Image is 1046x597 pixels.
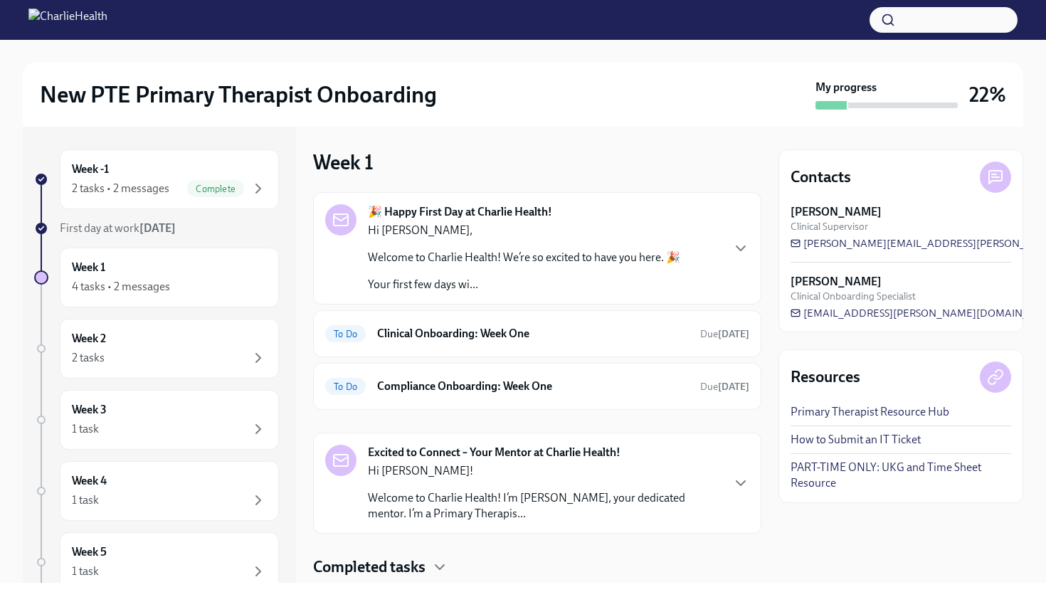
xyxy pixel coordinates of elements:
span: August 30th, 2025 07:00 [700,327,749,341]
span: August 30th, 2025 07:00 [700,380,749,393]
p: Your first few days wi... [368,277,680,292]
a: First day at work[DATE] [34,221,279,236]
p: Welcome to Charlie Health! We’re so excited to have you here. 🎉 [368,250,680,265]
strong: [DATE] [718,328,749,340]
span: Due [700,381,749,393]
strong: Excited to Connect – Your Mentor at Charlie Health! [368,445,620,460]
span: Due [700,328,749,340]
strong: 🎉 Happy First Day at Charlie Health! [368,204,552,220]
h6: Week -1 [72,162,109,177]
span: To Do [325,329,366,339]
a: PART-TIME ONLY: UKG and Time Sheet Resource [791,460,1011,491]
span: First day at work [60,221,176,235]
h4: Completed tasks [313,556,426,578]
a: Primary Therapist Resource Hub [791,404,949,420]
strong: [PERSON_NAME] [791,204,882,220]
h2: New PTE Primary Therapist Onboarding [40,80,437,109]
a: Week 31 task [34,390,279,450]
span: Complete [187,184,244,194]
strong: [PERSON_NAME] [791,274,882,290]
h6: Week 1 [72,260,105,275]
h4: Contacts [791,167,851,188]
a: How to Submit an IT Ticket [791,432,921,448]
span: To Do [325,381,366,392]
span: Clinical Supervisor [791,220,868,233]
p: Hi [PERSON_NAME], [368,223,680,238]
a: Week 22 tasks [34,319,279,379]
strong: My progress [815,80,877,95]
strong: [DATE] [718,381,749,393]
h4: Resources [791,366,860,388]
a: Week -12 tasks • 2 messagesComplete [34,149,279,209]
div: 1 task [72,492,99,508]
a: Week 14 tasks • 2 messages [34,248,279,307]
p: Welcome to Charlie Health! I’m [PERSON_NAME], your dedicated mentor. I’m a Primary Therapis... [368,490,721,522]
h6: Week 5 [72,544,107,560]
a: To DoClinical Onboarding: Week OneDue[DATE] [325,322,749,345]
a: Week 51 task [34,532,279,592]
h6: Week 3 [72,402,107,418]
div: 1 task [72,564,99,579]
div: 1 task [72,421,99,437]
h6: Week 2 [72,331,106,347]
h3: Week 1 [313,149,374,175]
a: To DoCompliance Onboarding: Week OneDue[DATE] [325,375,749,398]
span: Clinical Onboarding Specialist [791,290,916,303]
div: 2 tasks [72,350,105,366]
h3: 22% [969,82,1006,107]
img: CharlieHealth [28,9,107,31]
div: Completed tasks [313,556,761,578]
a: Week 41 task [34,461,279,521]
h6: Compliance Onboarding: Week One [377,379,689,394]
div: 4 tasks • 2 messages [72,279,170,295]
h6: Week 4 [72,473,107,489]
strong: [DATE] [139,221,176,235]
div: 2 tasks • 2 messages [72,181,169,196]
p: Hi [PERSON_NAME]! [368,463,721,479]
h6: Clinical Onboarding: Week One [377,326,689,342]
